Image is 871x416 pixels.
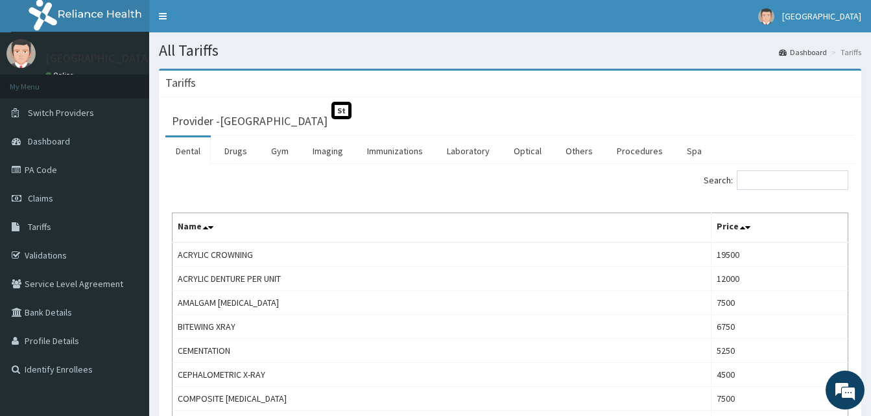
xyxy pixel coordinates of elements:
a: Imaging [302,137,353,165]
th: Name [173,213,711,243]
a: Dental [165,137,211,165]
td: ACRYLIC CROWNING [173,242,711,267]
a: Others [555,137,603,165]
label: Search: [704,170,848,190]
a: Drugs [214,137,257,165]
a: Dashboard [779,47,827,58]
span: [GEOGRAPHIC_DATA] [782,10,861,22]
h3: Tariffs [165,77,196,89]
td: 19500 [711,242,848,267]
li: Tariffs [828,47,861,58]
a: Procedures [606,137,673,165]
span: Claims [28,192,53,204]
h1: All Tariffs [159,42,861,59]
td: 7500 [711,387,848,411]
input: Search: [737,170,848,190]
td: 6750 [711,315,848,339]
a: Online [45,71,77,80]
td: BITEWING XRAY [173,315,711,339]
span: Tariffs [28,221,51,233]
h3: Provider - [GEOGRAPHIC_DATA] [172,115,328,127]
td: 4500 [711,363,848,387]
td: CEMENTATION [173,339,711,363]
td: COMPOSITE [MEDICAL_DATA] [173,387,711,411]
img: User Image [758,8,774,25]
td: AMALGAM [MEDICAL_DATA] [173,291,711,315]
td: ACRYLIC DENTURE PER UNIT [173,267,711,291]
a: Immunizations [357,137,433,165]
td: 7500 [711,291,848,315]
a: Gym [261,137,299,165]
p: [GEOGRAPHIC_DATA] [45,52,152,64]
span: Switch Providers [28,107,94,119]
td: CEPHALOMETRIC X-RAY [173,363,711,387]
span: Dashboard [28,135,70,147]
a: Laboratory [436,137,500,165]
a: Optical [503,137,552,165]
td: 5250 [711,339,848,363]
a: Spa [676,137,712,165]
td: 12000 [711,267,848,291]
span: St [331,102,352,119]
th: Price [711,213,848,243]
img: User Image [6,39,36,68]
